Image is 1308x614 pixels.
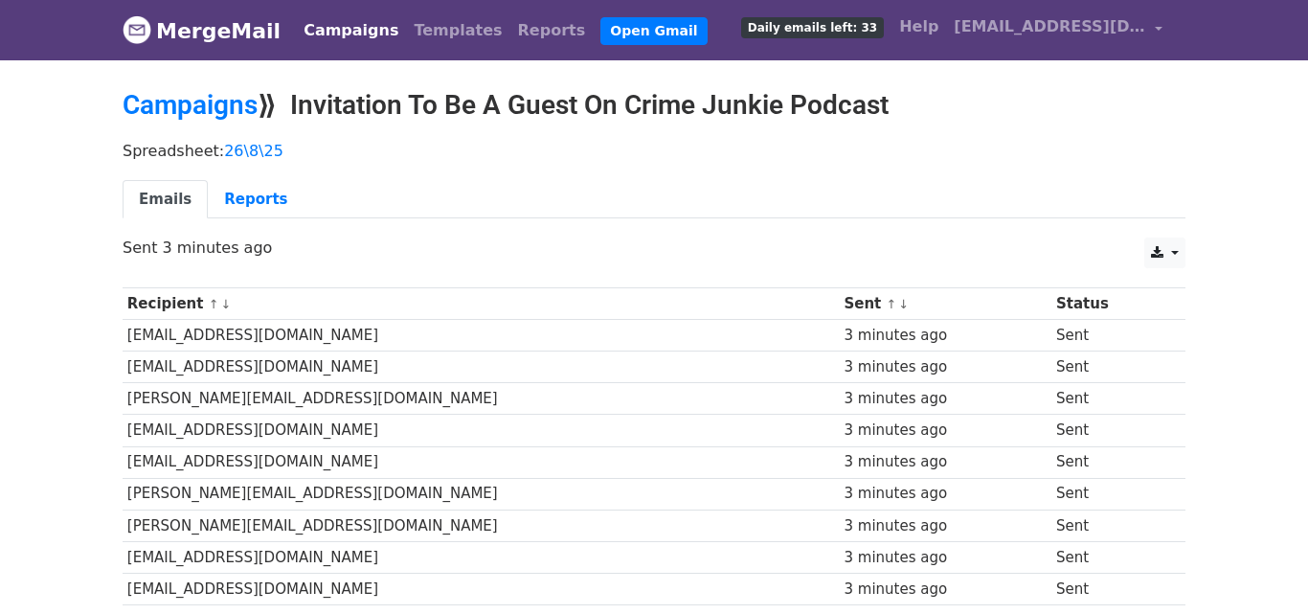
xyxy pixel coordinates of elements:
[123,288,840,320] th: Recipient
[208,180,304,219] a: Reports
[123,89,258,121] a: Campaigns
[844,420,1047,442] div: 3 minutes ago
[123,573,840,604] td: [EMAIL_ADDRESS][DOMAIN_NAME]
[406,11,509,50] a: Templates
[887,297,897,311] a: ↑
[891,8,946,46] a: Help
[123,383,840,415] td: [PERSON_NAME][EMAIL_ADDRESS][DOMAIN_NAME]
[123,15,151,44] img: MergeMail logo
[1051,478,1168,510] td: Sent
[600,17,707,45] a: Open Gmail
[1051,352,1168,383] td: Sent
[123,11,281,51] a: MergeMail
[123,89,1185,122] h2: ⟫ Invitation To Be A Guest On Crime Junkie Podcast
[220,297,231,311] a: ↓
[844,451,1047,473] div: 3 minutes ago
[123,352,840,383] td: [EMAIL_ADDRESS][DOMAIN_NAME]
[1051,383,1168,415] td: Sent
[1051,320,1168,352] td: Sent
[209,297,219,311] a: ↑
[123,141,1185,161] p: Spreadsheet:
[844,388,1047,410] div: 3 minutes ago
[123,238,1185,258] p: Sent 3 minutes ago
[123,180,208,219] a: Emails
[123,510,840,541] td: [PERSON_NAME][EMAIL_ADDRESS][DOMAIN_NAME]
[733,8,891,46] a: Daily emails left: 33
[510,11,594,50] a: Reports
[123,541,840,573] td: [EMAIL_ADDRESS][DOMAIN_NAME]
[123,446,840,478] td: [EMAIL_ADDRESS][DOMAIN_NAME]
[1051,415,1168,446] td: Sent
[1051,288,1168,320] th: Status
[946,8,1170,53] a: [EMAIL_ADDRESS][DOMAIN_NAME]
[296,11,406,50] a: Campaigns
[844,515,1047,537] div: 3 minutes ago
[741,17,884,38] span: Daily emails left: 33
[1051,573,1168,604] td: Sent
[123,415,840,446] td: [EMAIL_ADDRESS][DOMAIN_NAME]
[844,325,1047,347] div: 3 minutes ago
[840,288,1051,320] th: Sent
[898,297,909,311] a: ↓
[123,320,840,352] td: [EMAIL_ADDRESS][DOMAIN_NAME]
[844,547,1047,569] div: 3 minutes ago
[224,142,283,160] a: 26\8\25
[844,356,1047,378] div: 3 minutes ago
[844,483,1047,505] div: 3 minutes ago
[123,478,840,510] td: [PERSON_NAME][EMAIL_ADDRESS][DOMAIN_NAME]
[844,579,1047,601] div: 3 minutes ago
[1051,446,1168,478] td: Sent
[954,15,1145,38] span: [EMAIL_ADDRESS][DOMAIN_NAME]
[1051,541,1168,573] td: Sent
[1051,510,1168,541] td: Sent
